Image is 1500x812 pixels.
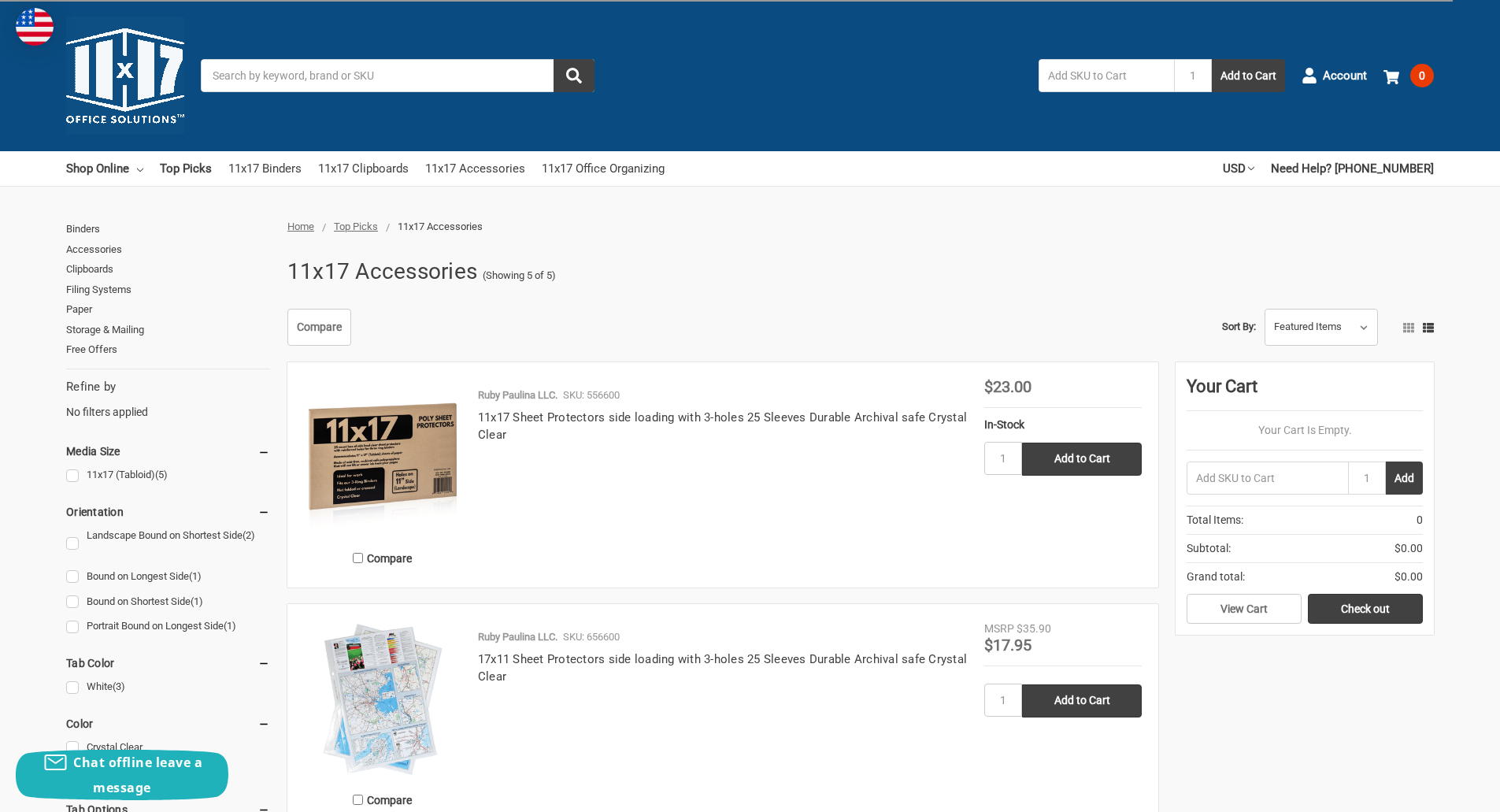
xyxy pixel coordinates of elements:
[66,219,270,239] a: Binders
[1370,769,1500,812] iframe: Google Customer Reviews
[66,677,270,698] a: White
[1187,373,1423,411] div: Your Cart
[66,591,270,613] a: Bound on Shortest Side
[1222,315,1256,339] label: Sort By:
[318,151,409,186] a: 11x17 Clipboards
[1383,55,1434,96] a: 0
[228,151,302,186] a: 11x17 Binders
[66,299,270,320] a: Paper
[542,151,665,186] a: 11x17 Office Organizing
[1022,443,1142,476] input: Add to Cart
[1323,67,1367,85] span: Account
[66,259,270,280] a: Clipboards
[66,151,143,186] a: Shop Online
[1302,55,1367,96] a: Account
[1017,622,1051,635] span: $35.90
[66,525,270,562] a: Landscape Bound on Shortest Side
[1417,512,1423,528] span: 0
[353,553,363,563] input: Compare
[1187,422,1423,439] p: Your Cart Is Empty.
[287,221,314,232] a: Home
[425,151,525,186] a: 11x17 Accessories
[1187,569,1245,585] span: Grand total:
[66,714,270,733] h5: Color
[1386,462,1423,495] button: Add
[478,629,557,645] p: Ruby Paulina LLC.
[984,377,1031,396] span: $23.00
[1039,59,1174,92] input: Add SKU to Cart
[1022,684,1142,717] input: Add to Cart
[1212,59,1285,92] button: Add to Cart
[191,595,203,607] span: (1)
[16,750,228,800] button: Chat offline leave a message
[66,17,184,135] img: 11x17.com
[243,529,255,541] span: (2)
[1187,462,1348,495] input: Add SKU to Cart
[304,379,461,536] img: 11x17 Sheet Protectors side loading with 3-holes 25 Sleeves Durable Archival safe Crystal Clear
[155,469,168,480] span: (5)
[563,629,620,645] p: SKU: 656600
[304,545,461,571] label: Compare
[1187,594,1302,624] a: View Cart
[287,309,351,347] a: Compare
[1394,569,1423,585] span: $0.00
[984,417,1142,433] div: In-Stock
[984,636,1031,654] span: $17.95
[224,620,236,632] span: (1)
[66,442,270,461] h5: Media Size
[304,621,461,778] img: Ruby Paulina 17x11 Sheet Protectors side loading with 3-holes 25 Sleeves Durable Archival safe Cr...
[287,251,477,292] h1: 11x17 Accessories
[66,502,270,521] h5: Orientation
[66,465,270,486] a: 11x17 (Tabloid)
[1187,540,1231,557] span: Subtotal:
[66,654,270,673] h5: Tab Color
[353,795,363,805] input: Compare
[334,221,378,232] a: Top Picks
[73,754,202,796] span: Chat offline leave a message
[984,621,1014,637] div: MSRP
[1394,540,1423,557] span: $0.00
[66,378,270,421] div: No filters applied
[66,566,270,588] a: Bound on Longest Side
[189,570,202,582] span: (1)
[66,239,270,260] a: Accessories
[478,410,967,443] a: 11x17 Sheet Protectors side loading with 3-holes 25 Sleeves Durable Archival safe Crystal Clear
[483,268,556,284] span: (Showing 5 of 5)
[113,680,125,692] span: (3)
[478,387,557,403] p: Ruby Paulina LLC.
[66,737,270,758] a: Crystal Clear
[478,652,967,684] a: 17x11 Sheet Protectors side loading with 3-holes 25 Sleeves Durable Archival safe Crystal Clear
[66,320,270,340] a: Storage & Mailing
[160,151,212,186] a: Top Picks
[66,378,270,396] h5: Refine by
[1410,64,1434,87] span: 0
[398,221,483,232] span: 11x17 Accessories
[66,616,270,637] a: Portrait Bound on Longest Side
[1308,594,1423,624] a: Check out
[201,59,594,92] input: Search by keyword, brand or SKU
[1187,512,1243,528] span: Total Items:
[16,8,54,46] img: duty and tax information for United States
[66,339,270,360] a: Free Offers
[1271,151,1434,186] a: Need Help? [PHONE_NUMBER]
[66,280,270,300] a: Filing Systems
[1223,151,1254,186] a: USD
[563,387,620,403] p: SKU: 556600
